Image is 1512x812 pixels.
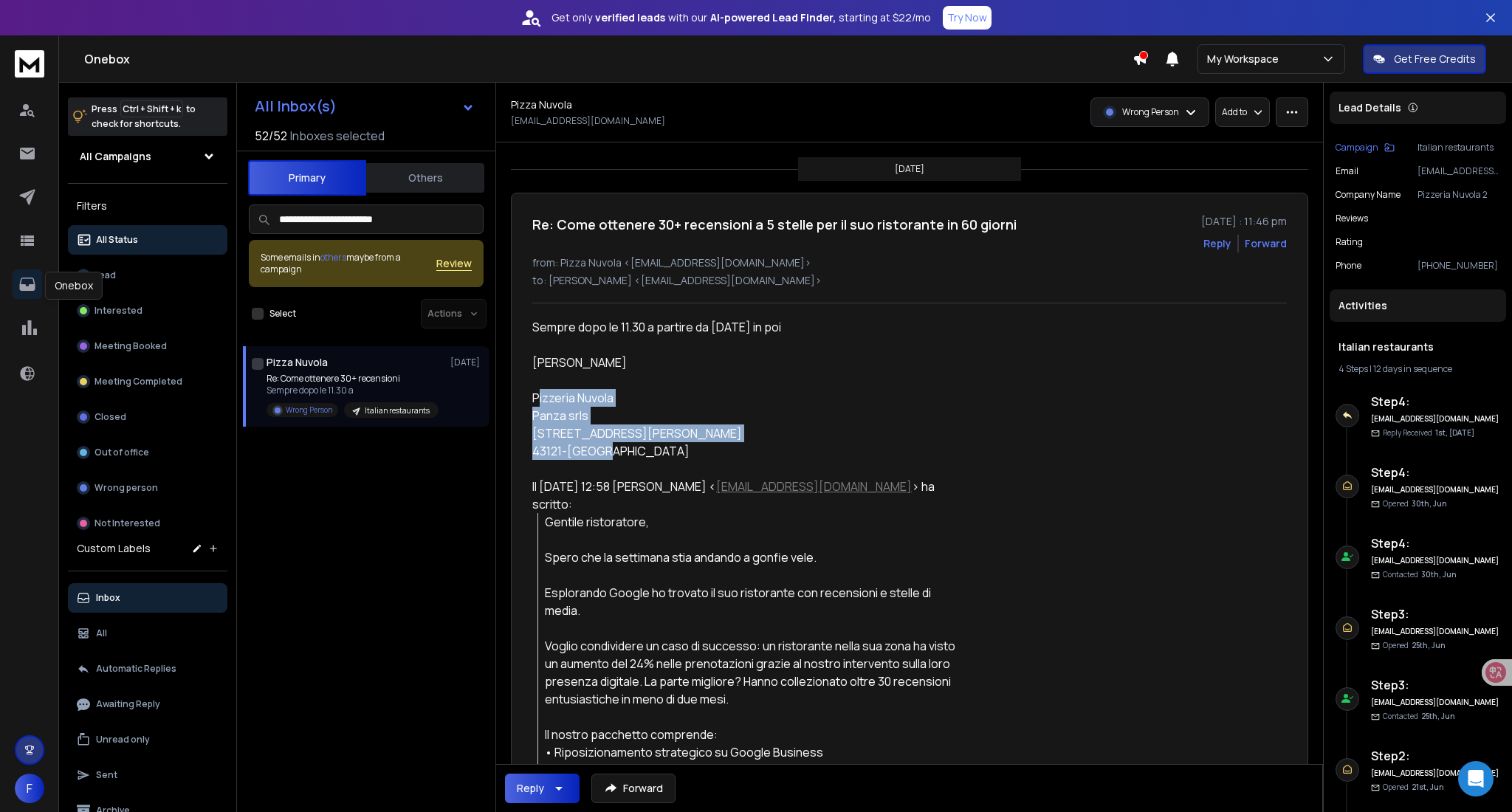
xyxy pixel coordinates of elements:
[511,97,572,112] h1: Pizza Nuvola
[1383,640,1446,651] p: Opened
[96,627,107,639] p: All
[96,663,176,675] p: Automatic Replies
[545,548,963,566] div: Spero che la settimana stia andando a gonfie vele.
[943,6,992,30] button: Try Now
[96,698,160,710] p: Awaiting Reply
[1336,260,1361,272] p: Phone
[532,273,1287,288] p: to: [PERSON_NAME] <[EMAIL_ADDRESS][DOMAIN_NAME]>
[286,405,332,416] p: Wrong Person
[1371,605,1500,623] h6: Step 3 :
[1371,393,1500,410] h6: Step 4 :
[120,100,183,117] span: Ctrl + Shift + k
[94,482,158,494] p: Wrong person
[1383,782,1444,793] p: Opened
[591,774,676,803] button: Forward
[1394,52,1476,66] p: Get Free Credits
[1245,236,1287,251] div: Forward
[1371,676,1500,694] h6: Step 3 :
[1412,640,1446,650] span: 25th, Jun
[1383,427,1474,438] p: Reply Received
[545,726,963,743] div: Il nostro pacchetto comprende:
[436,256,472,271] span: Review
[1336,189,1401,201] p: Company Name
[1421,569,1457,579] span: 30th, Jun
[545,743,963,761] div: • Riposizionamento strategico su Google Business
[1417,189,1500,201] p: Pizzeria Nuvola 2
[68,142,227,171] button: All Campaigns
[1417,142,1500,154] p: Italian restaurants
[68,296,227,326] button: Interested
[545,761,963,779] div: • Piano editoriale per Google e canali social con immagini professionali
[68,402,227,432] button: Closed
[267,385,439,396] p: Sempre dopo le 11.30 a
[1336,165,1358,177] p: Email
[532,318,963,336] div: Sempre dopo le 11.30 a partire da [DATE] in poi
[1330,289,1506,322] div: Activities
[96,769,117,781] p: Sent
[15,50,44,78] img: logo
[80,149,151,164] h1: All Campaigns
[366,162,484,194] button: Others
[545,584,963,619] div: Esplorando Google ho trovato il suo ristorante con recensioni e stelle di media.
[1371,555,1500,566] h6: [EMAIL_ADDRESS][DOMAIN_NAME]
[1201,214,1287,229] p: [DATE] : 11:46 pm
[511,115,665,127] p: [EMAIL_ADDRESS][DOMAIN_NAME]
[92,102,196,131] p: Press to check for shortcuts.
[77,541,151,556] h3: Custom Labels
[1421,711,1455,721] span: 25th, Jun
[68,367,227,396] button: Meeting Completed
[68,689,227,719] button: Awaiting Reply
[1371,464,1500,481] h6: Step 4 :
[269,308,296,320] label: Select
[365,405,430,416] p: Italian restaurants
[1363,44,1486,74] button: Get Free Credits
[947,10,987,25] p: Try Now
[1417,260,1500,272] p: [PHONE_NUMBER]
[94,376,182,388] p: Meeting Completed
[1339,100,1401,115] p: Lead Details
[1417,165,1500,177] p: [EMAIL_ADDRESS][DOMAIN_NAME]
[68,725,227,754] button: Unread only
[1371,768,1500,779] h6: [EMAIL_ADDRESS][DOMAIN_NAME]
[1339,363,1497,375] div: |
[1339,340,1497,354] h1: Italian restaurants
[261,252,436,275] div: Some emails in maybe from a campaign
[545,513,963,531] p: Gentile ristoratore,
[1412,498,1447,509] span: 30th, Jun
[255,127,287,145] span: 52 / 52
[532,443,690,459] font: 43121-[GEOGRAPHIC_DATA]
[94,269,116,281] p: Lead
[84,50,1133,68] h1: Onebox
[505,774,580,803] button: Reply
[94,411,126,423] p: Closed
[532,478,963,513] div: Il [DATE] 12:58 [PERSON_NAME] < > ha scritto:
[68,654,227,684] button: Automatic Replies
[532,407,588,424] font: Panza srls
[96,592,120,604] p: Inbox
[1371,413,1500,424] h6: [EMAIL_ADDRESS][DOMAIN_NAME]
[532,354,963,371] div: [PERSON_NAME]
[1435,427,1474,438] span: 1st, [DATE]
[15,774,44,803] button: F
[68,473,227,503] button: Wrong person
[1383,498,1447,509] p: Opened
[68,509,227,538] button: Not Interested
[68,331,227,361] button: Meeting Booked
[267,355,328,370] h1: Pizza Nuvola
[1371,626,1500,637] h6: [EMAIL_ADDRESS][DOMAIN_NAME]
[532,214,1017,235] h1: Re: Come ottenere 30+ recensioni a 5 stelle per il suo ristorante in 60 giorni
[94,340,167,352] p: Meeting Booked
[248,160,366,196] button: Primary
[716,478,912,495] a: [EMAIL_ADDRESS][DOMAIN_NAME]
[255,99,337,114] h1: All Inbox(s)
[1336,213,1368,224] p: reviews
[1458,761,1494,796] div: Open Intercom Messenger
[1336,142,1378,154] p: Campaign
[1339,362,1368,375] span: 4 Steps
[68,196,227,216] h3: Filters
[1207,52,1285,66] p: My Workspace
[1371,534,1500,552] h6: Step 4 :
[1122,106,1179,118] p: Wrong Person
